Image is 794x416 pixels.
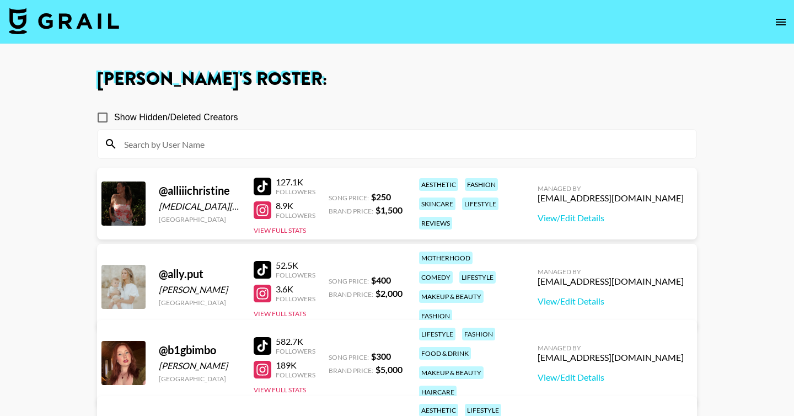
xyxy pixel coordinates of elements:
[375,364,403,375] strong: $ 5,000
[254,310,306,318] button: View Full Stats
[462,328,495,340] div: fashion
[117,135,690,153] input: Search by User Name
[419,347,471,360] div: food & drink
[276,177,315,188] div: 127.1K
[276,371,315,379] div: Followers
[254,386,306,394] button: View Full Stats
[419,328,455,340] div: lifestyle
[159,343,240,357] div: @ b1gbimbo
[159,298,240,307] div: [GEOGRAPHIC_DATA]
[419,217,452,230] div: reviews
[159,360,240,371] div: [PERSON_NAME]
[371,275,391,285] strong: $ 400
[538,276,684,287] div: [EMAIL_ADDRESS][DOMAIN_NAME]
[329,366,373,375] span: Brand Price:
[419,290,484,303] div: makeup & beauty
[419,366,484,379] div: makeup & beauty
[538,372,684,383] a: View/Edit Details
[276,200,315,211] div: 8.9K
[459,271,496,284] div: lifestyle
[159,375,240,383] div: [GEOGRAPHIC_DATA]
[538,184,684,193] div: Managed By
[375,288,403,298] strong: $ 2,000
[770,11,792,33] button: open drawer
[375,205,403,215] strong: $ 1,500
[419,198,455,210] div: skincare
[419,252,473,264] div: motherhood
[419,178,458,191] div: aesthetic
[276,188,315,196] div: Followers
[114,111,238,124] span: Show Hidden/Deleted Creators
[329,277,369,285] span: Song Price:
[371,191,391,202] strong: $ 250
[538,352,684,363] div: [EMAIL_ADDRESS][DOMAIN_NAME]
[276,271,315,279] div: Followers
[276,284,315,295] div: 3.6K
[329,207,373,215] span: Brand Price:
[538,193,684,204] div: [EMAIL_ADDRESS][DOMAIN_NAME]
[419,310,452,322] div: fashion
[159,284,240,295] div: [PERSON_NAME]
[419,271,453,284] div: comedy
[276,295,315,303] div: Followers
[276,260,315,271] div: 52.5K
[254,226,306,234] button: View Full Stats
[159,215,240,223] div: [GEOGRAPHIC_DATA]
[276,360,315,371] div: 189K
[9,8,119,34] img: Grail Talent
[419,386,457,398] div: haircare
[329,194,369,202] span: Song Price:
[97,71,697,88] h1: [PERSON_NAME] 's Roster:
[538,296,684,307] a: View/Edit Details
[159,184,240,198] div: @ alliiichristine
[329,290,373,298] span: Brand Price:
[538,268,684,276] div: Managed By
[159,267,240,281] div: @ ally.put
[276,336,315,347] div: 582.7K
[329,353,369,361] span: Song Price:
[538,212,684,223] a: View/Edit Details
[462,198,498,210] div: lifestyle
[159,201,240,212] div: [MEDICAL_DATA][PERSON_NAME]
[465,178,498,191] div: fashion
[538,344,684,352] div: Managed By
[371,351,391,361] strong: $ 300
[276,347,315,355] div: Followers
[276,211,315,220] div: Followers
